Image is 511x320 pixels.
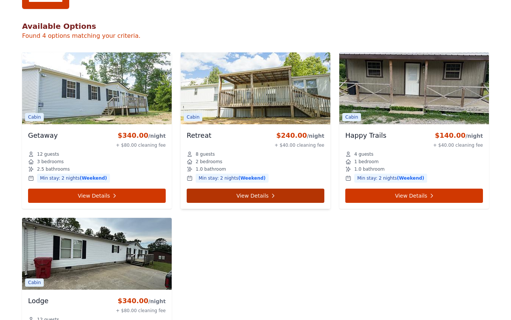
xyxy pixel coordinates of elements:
span: Min stay: 2 nights [37,174,110,183]
div: + $80.00 cleaning fee [116,308,166,314]
span: /night [307,133,324,139]
img: Happy Trails [339,52,489,124]
h3: Happy Trails [345,130,386,141]
div: + $40.00 cleaning fee [433,142,483,148]
div: $240.00 [275,130,324,141]
span: /night [148,133,166,139]
span: 8 guests [196,151,215,157]
a: View Details [28,189,166,203]
span: 1.0 bathroom [196,166,226,172]
span: 3 bedrooms [37,159,64,165]
h3: Lodge [28,296,49,306]
div: + $80.00 cleaning fee [116,142,166,148]
span: (Weekend) [397,176,424,181]
span: 1.0 bathroom [354,166,385,172]
a: View Details [187,189,324,203]
span: 1 bedroom [354,159,379,165]
h3: Getaway [28,130,58,141]
span: Cabin [342,113,361,121]
span: 4 guests [354,151,373,157]
span: 12 guests [37,151,59,157]
div: + $40.00 cleaning fee [275,142,324,148]
span: /night [148,298,166,304]
span: (Weekend) [238,176,266,181]
img: Lodge [22,218,172,290]
div: $140.00 [433,130,483,141]
h2: Available Options [22,21,489,31]
span: Min stay: 2 nights [354,174,427,183]
h3: Retreat [187,130,211,141]
span: Cabin [25,113,44,121]
span: (Weekend) [80,176,107,181]
p: Found 4 options matching your criteria. [22,31,489,40]
span: Cabin [184,113,202,121]
img: Getaway [22,52,172,124]
span: /night [465,133,483,139]
a: View Details [345,189,483,203]
div: $340.00 [116,130,166,141]
div: $340.00 [116,296,166,306]
span: Cabin [25,278,44,287]
img: Retreat [181,52,330,124]
span: 2 bedrooms [196,159,222,165]
span: 2.5 bathrooms [37,166,70,172]
span: Min stay: 2 nights [196,174,269,183]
